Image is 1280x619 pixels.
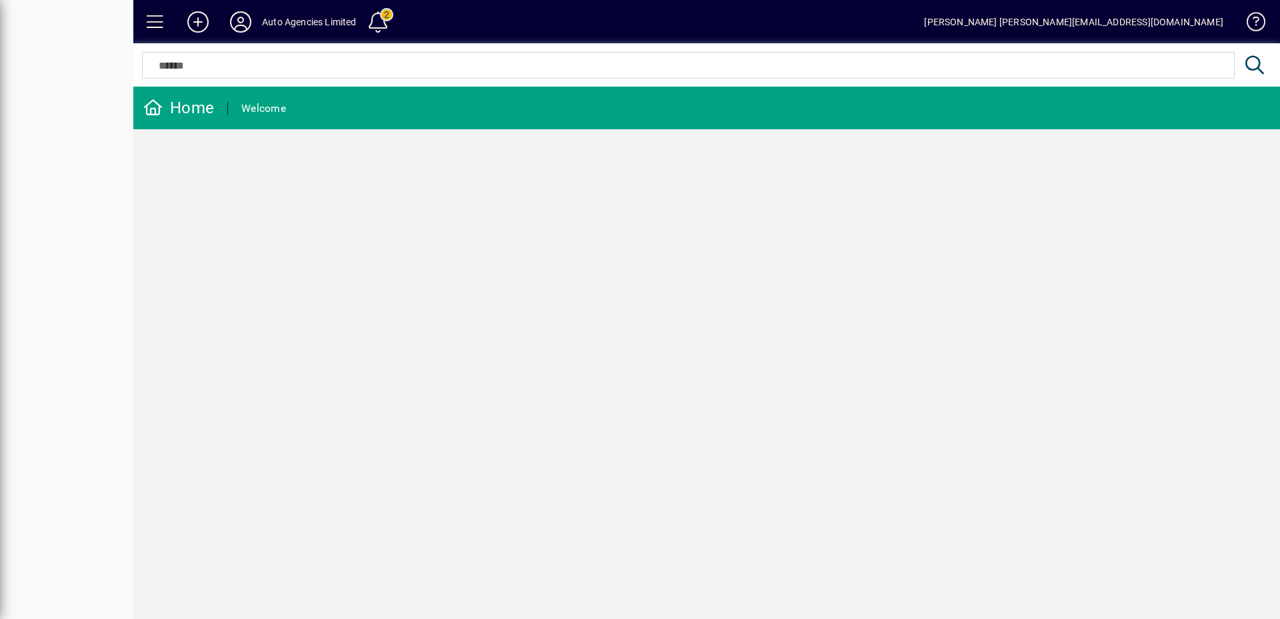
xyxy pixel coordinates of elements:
div: [PERSON_NAME] [PERSON_NAME][EMAIL_ADDRESS][DOMAIN_NAME] [924,11,1223,33]
div: Welcome [241,98,286,119]
a: Knowledge Base [1237,3,1263,46]
button: Profile [219,10,262,34]
div: Auto Agencies Limited [262,11,357,33]
button: Add [177,10,219,34]
div: Home [143,97,214,119]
